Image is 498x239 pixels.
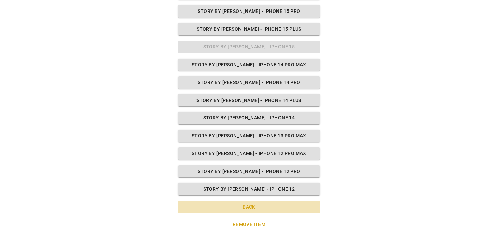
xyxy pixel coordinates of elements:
button: Story by [PERSON_NAME] - iPhone 12 [178,183,320,195]
button: Story by [PERSON_NAME] - iPhone 15 Pro [178,5,320,18]
button: Story by [PERSON_NAME] - iPhone 14 Plus [178,94,320,107]
button: Story by [PERSON_NAME] - iPhone 13 Pro Max [178,130,320,142]
button: Story by [PERSON_NAME] - iPhone 14 Pro [178,76,320,89]
button: Story by [PERSON_NAME] - iPhone 12 Pro Max [178,147,320,160]
button: Story by [PERSON_NAME] - iPhone 15 Plus [178,23,320,36]
button: Remove item [178,218,320,231]
button: Story by [PERSON_NAME] - iPhone 14 [178,112,320,124]
button: Story by [PERSON_NAME] - iPhone 12 Pro [178,165,320,178]
button: Story by [PERSON_NAME] - iPhone 14 Pro Max [178,59,320,71]
button: Back [178,201,320,213]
